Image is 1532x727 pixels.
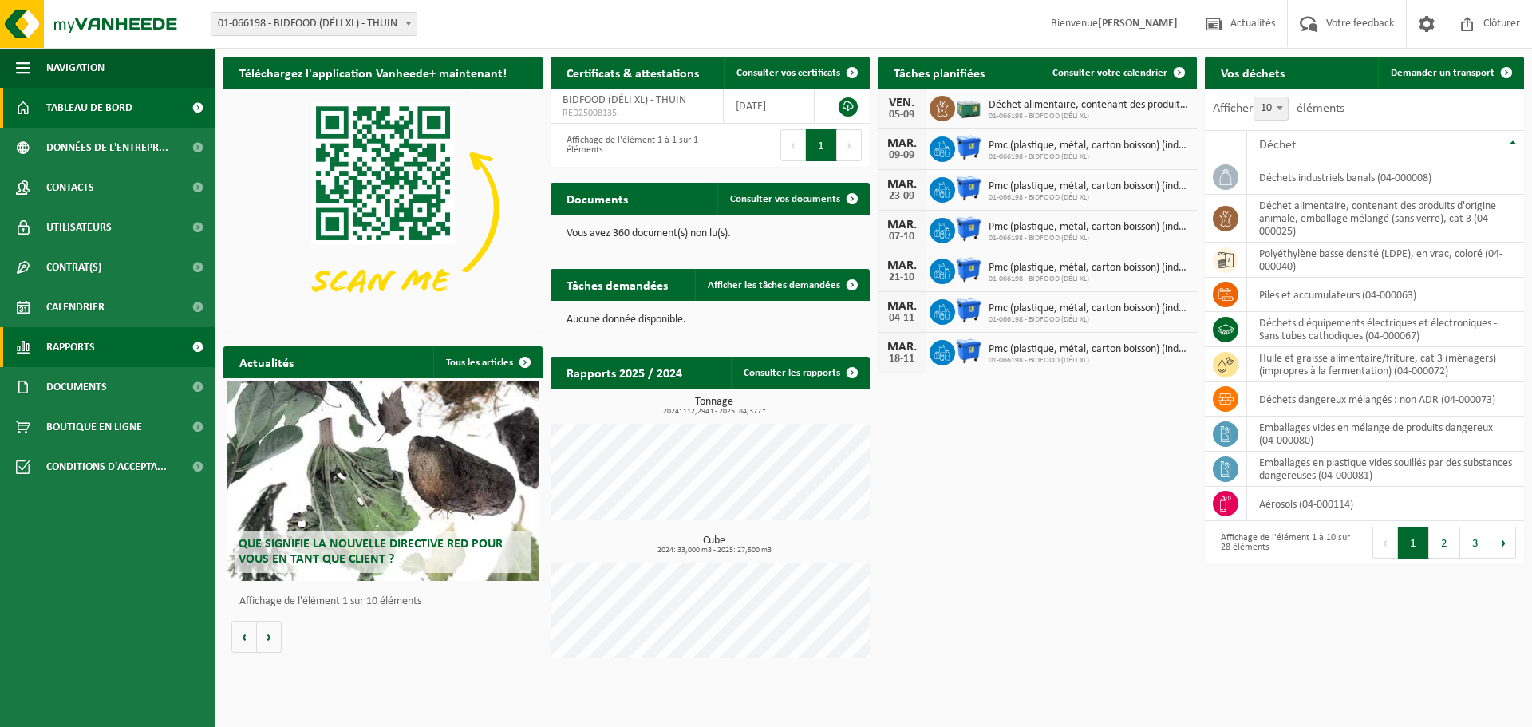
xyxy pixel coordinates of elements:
strong: [PERSON_NAME] [1098,18,1178,30]
span: 01-066198 - BIDFOOD (DÉLI XL) [989,193,1189,203]
div: 05-09 [886,109,918,121]
h2: Vos déchets [1205,57,1301,88]
h3: Cube [559,535,870,555]
span: 01-066198 - BIDFOOD (DÉLI XL) - THUIN [211,12,417,36]
div: MAR. [886,219,918,231]
img: Download de VHEPlus App [223,89,543,328]
span: Demander un transport [1391,68,1494,78]
a: Consulter vos certificats [724,57,868,89]
span: Tableau de bord [46,88,132,128]
div: 23-09 [886,191,918,202]
td: huile et graisse alimentaire/friture, cat 3 (ménagers)(impropres à la fermentation) (04-000072) [1247,347,1524,382]
div: MAR. [886,300,918,313]
h3: Tonnage [559,397,870,416]
td: déchets dangereux mélangés : non ADR (04-000073) [1247,382,1524,417]
span: Conditions d'accepta... [46,447,167,487]
span: 2024: 112,294 t - 2025: 84,377 t [559,408,870,416]
img: WB-1100-HPE-BE-01 [955,297,982,324]
h2: Tâches planifiées [878,57,1001,88]
button: Vorige [231,621,257,653]
span: 01-066198 - BIDFOOD (DÉLI XL) [989,152,1189,162]
span: 01-066198 - BIDFOOD (DÉLI XL) [989,315,1189,325]
button: 2 [1429,527,1460,559]
button: Previous [1372,527,1398,559]
a: Afficher les tâches demandées [695,269,868,301]
h2: Documents [551,183,644,214]
button: Next [837,129,862,161]
a: Que signifie la nouvelle directive RED pour vous en tant que client ? [227,381,539,581]
span: RED25008135 [563,107,711,120]
td: emballages vides en mélange de produits dangereux (04-000080) [1247,417,1524,452]
button: Next [1491,527,1516,559]
span: Boutique en ligne [46,407,142,447]
span: Pmc (plastique, métal, carton boisson) (industriel) [989,262,1189,275]
div: 04-11 [886,313,918,324]
p: Affichage de l'élément 1 sur 10 éléments [239,596,535,607]
span: Consulter vos documents [730,194,840,204]
h2: Certificats & attestations [551,57,715,88]
span: Pmc (plastique, métal, carton boisson) (industriel) [989,140,1189,152]
td: aérosols (04-000114) [1247,487,1524,521]
span: 2024: 33,000 m3 - 2025: 27,500 m3 [559,547,870,555]
td: déchet alimentaire, contenant des produits d'origine animale, emballage mélangé (sans verre), cat... [1247,195,1524,243]
img: WB-1100-HPE-BE-01 [955,175,982,202]
div: MAR. [886,178,918,191]
td: déchets d'équipements électriques et électroniques - Sans tubes cathodiques (04-000067) [1247,312,1524,347]
div: 21-10 [886,272,918,283]
span: Contacts [46,168,94,207]
span: 10 [1254,97,1288,120]
span: 01-066198 - BIDFOOD (DÉLI XL) [989,112,1189,121]
a: Consulter les rapports [731,357,868,389]
span: Contrat(s) [46,247,101,287]
span: Documents [46,367,107,407]
span: Pmc (plastique, métal, carton boisson) (industriel) [989,343,1189,356]
a: Consulter votre calendrier [1040,57,1195,89]
span: BIDFOOD (DÉLI XL) - THUIN [563,94,686,106]
span: Navigation [46,48,105,88]
td: Piles et accumulateurs (04-000063) [1247,278,1524,312]
p: Vous avez 360 document(s) non lu(s). [567,228,854,239]
span: 01-066198 - BIDFOOD (DÉLI XL) [989,356,1189,365]
div: MAR. [886,259,918,272]
span: 01-066198 - BIDFOOD (DÉLI XL) [989,234,1189,243]
button: 3 [1460,527,1491,559]
img: WB-1100-HPE-BE-01 [955,256,982,283]
span: Consulter votre calendrier [1052,68,1167,78]
span: Données de l'entrepr... [46,128,168,168]
span: Afficher les tâches demandées [708,280,840,290]
td: [DATE] [724,89,814,124]
a: Consulter vos documents [717,183,868,215]
span: Que signifie la nouvelle directive RED pour vous en tant que client ? [239,538,503,566]
h2: Tâches demandées [551,269,684,300]
div: MAR. [886,341,918,354]
div: Affichage de l'élément 1 à 1 sur 1 éléments [559,128,702,163]
label: Afficher éléments [1213,102,1344,115]
span: Pmc (plastique, métal, carton boisson) (industriel) [989,180,1189,193]
span: Pmc (plastique, métal, carton boisson) (industriel) [989,302,1189,315]
button: Previous [780,129,806,161]
img: WB-1100-HPE-BE-01 [955,338,982,365]
p: Aucune donnée disponible. [567,314,854,326]
a: Tous les articles [433,346,541,378]
span: Utilisateurs [46,207,112,247]
div: Affichage de l'élément 1 à 10 sur 28 éléments [1213,525,1356,560]
h2: Actualités [223,346,310,377]
button: 1 [806,129,837,161]
div: 18-11 [886,354,918,365]
span: Consulter vos certificats [736,68,840,78]
td: emballages en plastique vides souillés par des substances dangereuses (04-000081) [1247,452,1524,487]
button: 1 [1398,527,1429,559]
a: Demander un transport [1378,57,1522,89]
div: VEN. [886,97,918,109]
span: Rapports [46,327,95,367]
div: 09-09 [886,150,918,161]
span: 01-066198 - BIDFOOD (DÉLI XL) [989,275,1189,284]
td: déchets industriels banals (04-000008) [1247,160,1524,195]
span: 01-066198 - BIDFOOD (DÉLI XL) - THUIN [211,13,417,35]
td: polyéthylène basse densité (LDPE), en vrac, coloré (04-000040) [1247,243,1524,278]
span: Déchet alimentaire, contenant des produits d'origine animale, emballage mélangé ... [989,99,1189,112]
span: Déchet [1259,139,1296,152]
div: MAR. [886,137,918,150]
img: WB-1100-HPE-BE-01 [955,134,982,161]
span: 10 [1254,97,1289,121]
